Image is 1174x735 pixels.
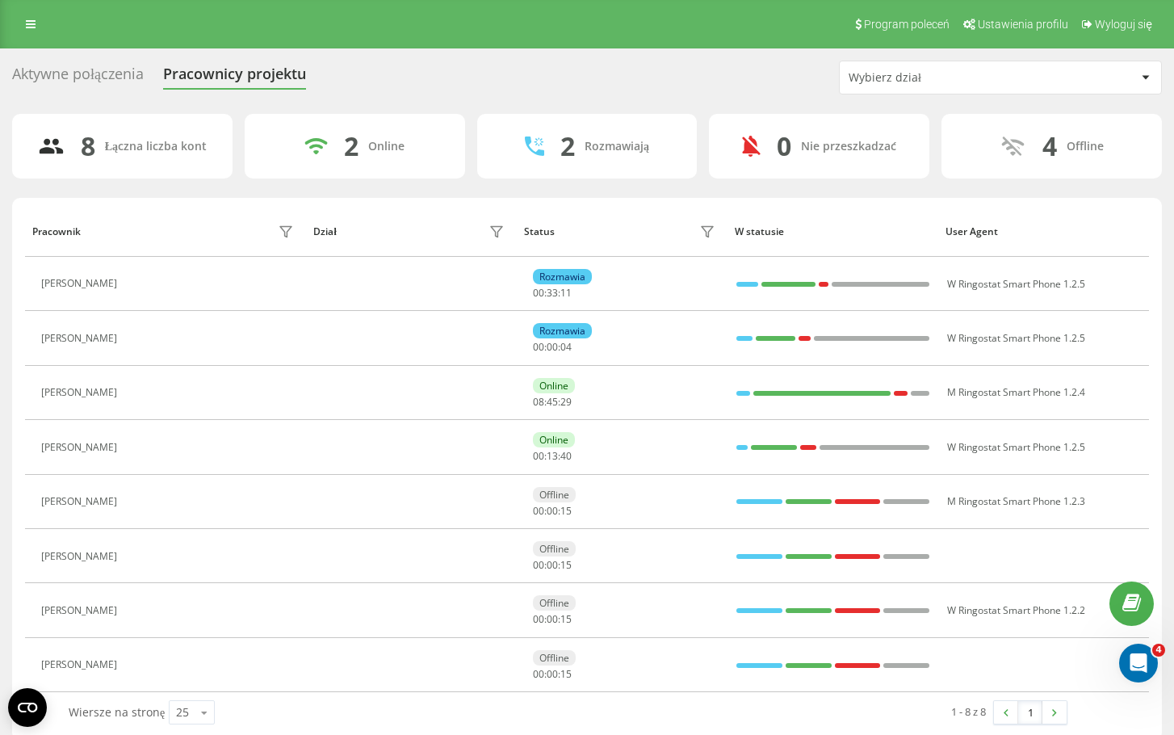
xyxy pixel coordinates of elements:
[1067,140,1104,153] div: Offline
[41,387,121,398] div: [PERSON_NAME]
[533,378,575,393] div: Online
[864,18,950,31] span: Program poleceń
[533,558,544,572] span: 00
[947,331,1085,345] span: W Ringostat Smart Phone 1.2.5
[947,603,1085,617] span: W Ringostat Smart Phone 1.2.2
[547,340,558,354] span: 00
[533,487,576,502] div: Offline
[533,395,544,409] span: 08
[560,340,572,354] span: 04
[533,451,572,462] div: : :
[560,395,572,409] span: 29
[947,440,1085,454] span: W Ringostat Smart Phone 1.2.5
[547,558,558,572] span: 00
[176,704,189,720] div: 25
[547,449,558,463] span: 13
[313,226,336,237] div: Dział
[533,432,575,447] div: Online
[533,506,572,517] div: : :
[41,333,121,344] div: [PERSON_NAME]
[1042,131,1057,162] div: 4
[560,667,572,681] span: 15
[8,688,47,727] button: Open CMP widget
[163,65,306,90] div: Pracownicy projektu
[41,278,121,289] div: [PERSON_NAME]
[41,659,121,670] div: [PERSON_NAME]
[978,18,1068,31] span: Ustawienia profilu
[105,140,207,153] div: Łączna liczba kont
[12,65,144,90] div: Aktywne połączenia
[344,131,358,162] div: 2
[547,612,558,626] span: 00
[777,131,791,162] div: 0
[81,131,95,162] div: 8
[533,342,572,353] div: : :
[849,71,1042,85] div: Wybierz dział
[41,605,121,616] div: [PERSON_NAME]
[32,226,81,237] div: Pracownik
[533,669,572,680] div: : :
[69,704,165,720] span: Wiersze na stronę
[368,140,405,153] div: Online
[547,504,558,518] span: 00
[947,494,1085,508] span: M Ringostat Smart Phone 1.2.3
[547,395,558,409] span: 45
[801,140,896,153] div: Nie przeszkadzać
[533,541,576,556] div: Offline
[533,288,572,299] div: : :
[533,340,544,354] span: 00
[41,442,121,453] div: [PERSON_NAME]
[1018,701,1042,724] a: 1
[533,614,572,625] div: : :
[533,269,592,284] div: Rozmawia
[560,131,575,162] div: 2
[533,667,544,681] span: 00
[560,286,572,300] span: 11
[533,323,592,338] div: Rozmawia
[533,560,572,571] div: : :
[533,397,572,408] div: : :
[533,650,576,666] div: Offline
[947,277,1085,291] span: W Ringostat Smart Phone 1.2.5
[735,226,930,237] div: W statusie
[560,612,572,626] span: 15
[945,226,1141,237] div: User Agent
[533,286,544,300] span: 00
[560,504,572,518] span: 15
[547,667,558,681] span: 00
[41,496,121,507] div: [PERSON_NAME]
[560,449,572,463] span: 40
[533,504,544,518] span: 00
[533,612,544,626] span: 00
[524,226,555,237] div: Status
[1095,18,1152,31] span: Wyloguj się
[560,558,572,572] span: 15
[585,140,649,153] div: Rozmawiają
[951,703,986,720] div: 1 - 8 z 8
[41,551,121,562] div: [PERSON_NAME]
[1119,644,1158,682] iframe: Intercom live chat
[533,449,544,463] span: 00
[947,385,1085,399] span: M Ringostat Smart Phone 1.2.4
[533,595,576,611] div: Offline
[547,286,558,300] span: 33
[1152,644,1165,657] span: 4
